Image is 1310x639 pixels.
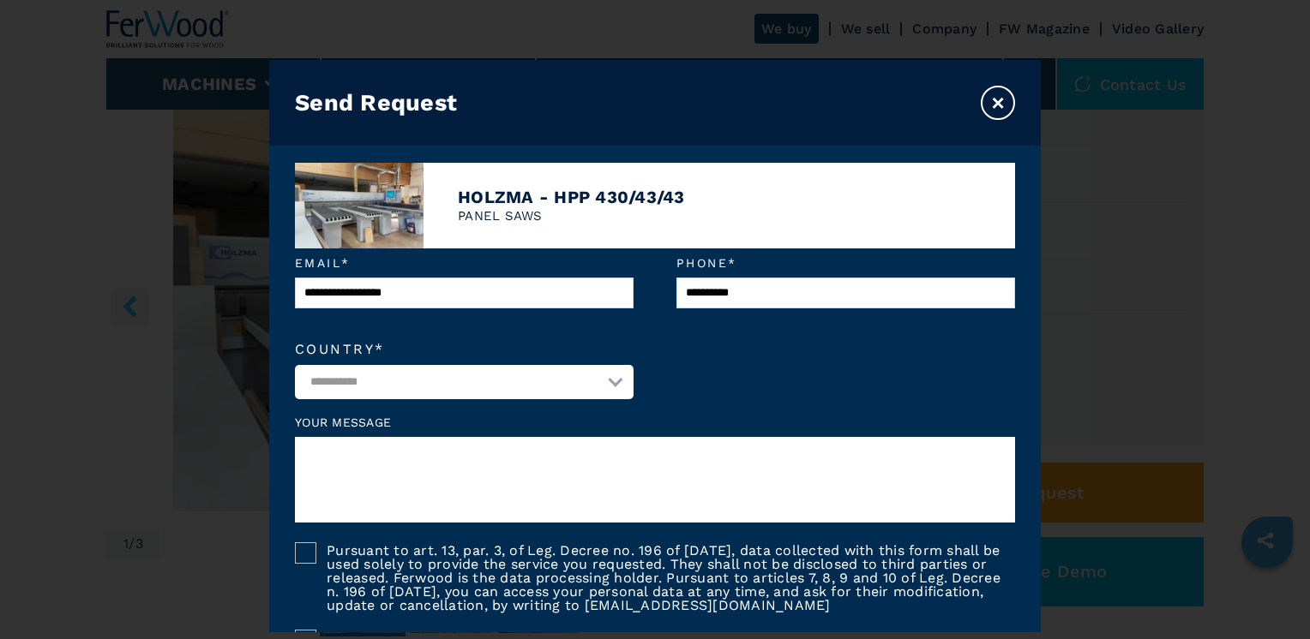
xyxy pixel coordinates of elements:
label: Country [295,343,634,356]
img: image [295,163,424,248]
h3: Send Request [295,89,457,116]
input: Email* [295,278,634,308]
button: × [981,86,1015,120]
em: Phone [676,257,1015,269]
h4: HOLZMA - HPP 430/43/43 [458,187,685,207]
input: Phone* [676,278,1015,308]
em: Email [295,257,634,269]
label: Your message [295,416,1015,428]
p: PANEL SAWS [458,207,685,225]
label: Pursuant to art. 13, par. 3, of Leg. Decree no. 196 of [DATE], data collected with this form shal... [316,542,1015,612]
